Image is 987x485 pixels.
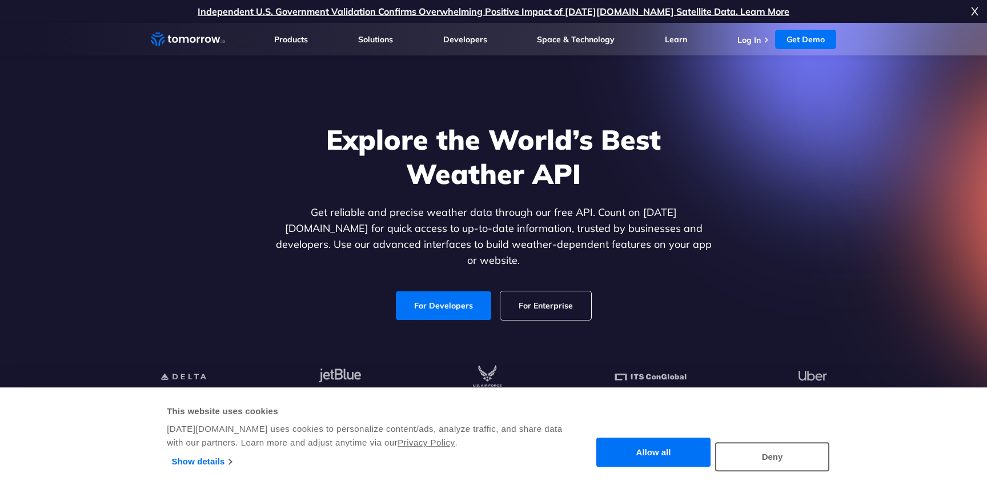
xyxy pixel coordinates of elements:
a: Privacy Policy [398,438,455,447]
a: Developers [443,34,487,45]
a: Home link [151,31,225,48]
a: Show details [172,453,232,470]
a: For Developers [396,291,491,320]
a: Learn [665,34,687,45]
a: For Enterprise [500,291,591,320]
a: Products [274,34,308,45]
button: Deny [715,442,829,471]
a: Space & Technology [537,34,615,45]
p: Get reliable and precise weather data through our free API. Count on [DATE][DOMAIN_NAME] for quic... [273,205,714,268]
a: Log In [737,35,761,45]
div: [DATE][DOMAIN_NAME] uses cookies to personalize content/ads, analyze traffic, and share data with... [167,422,564,450]
button: Allow all [596,438,711,467]
div: This website uses cookies [167,404,564,418]
a: Get Demo [775,30,836,49]
a: Independent U.S. Government Validation Confirms Overwhelming Positive Impact of [DATE][DOMAIN_NAM... [198,6,789,17]
a: Solutions [358,34,393,45]
h1: Explore the World’s Best Weather API [273,122,714,191]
